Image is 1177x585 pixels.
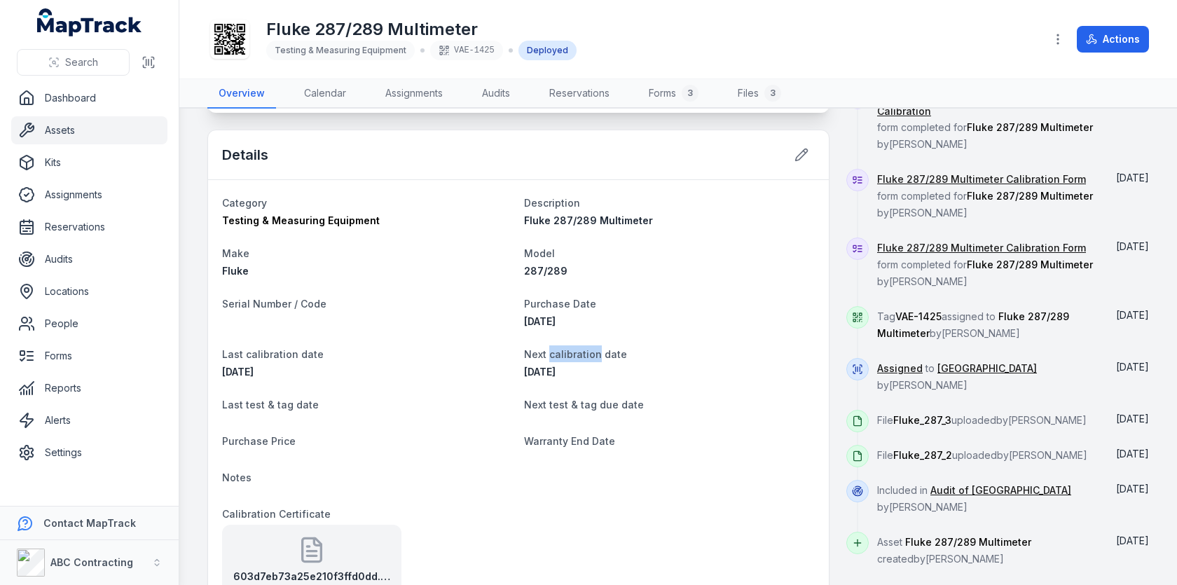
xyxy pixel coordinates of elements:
[11,213,167,241] a: Reservations
[222,366,254,378] time: 01/11/2024, 12:00:00 am
[11,406,167,434] a: Alerts
[1116,172,1149,184] time: 20/08/2025, 9:35:19 am
[893,449,952,461] span: Fluke_287_2
[524,265,567,277] span: 287/289
[233,570,390,584] strong: 603d7eb73a25e210f3ffd0dd.original
[1116,535,1149,546] span: [DATE]
[895,310,942,322] span: VAE-1425
[682,85,698,102] div: 3
[1116,240,1149,252] time: 20/08/2025, 9:28:32 am
[893,414,951,426] span: Fluke_287_3
[967,190,1093,202] span: Fluke 287/289 Multimeter
[524,247,555,259] span: Model
[11,439,167,467] a: Settings
[222,214,380,226] span: Testing & Measuring Equipment
[1116,535,1149,546] time: 20/08/2025, 8:59:22 am
[11,342,167,370] a: Forms
[1116,361,1149,373] span: [DATE]
[1116,361,1149,373] time: 20/08/2025, 8:59:43 am
[877,449,1087,461] span: File uploaded by [PERSON_NAME]
[524,315,556,327] time: 09/05/2025, 12:00:00 am
[293,79,357,109] a: Calendar
[937,362,1037,376] a: [GEOGRAPHIC_DATA]
[877,242,1093,287] span: form completed for by [PERSON_NAME]
[222,145,268,165] h2: Details
[17,49,130,76] button: Search
[638,79,710,109] a: Forms3
[207,79,276,109] a: Overview
[1116,448,1149,460] span: [DATE]
[1077,26,1149,53] button: Actions
[877,310,1069,339] span: Tag assigned to by [PERSON_NAME]
[43,517,136,529] strong: Contact MapTrack
[518,41,577,60] div: Deployed
[222,348,324,360] span: Last calibration date
[524,366,556,378] span: [DATE]
[374,79,454,109] a: Assignments
[11,84,167,112] a: Dashboard
[1116,309,1149,321] span: [DATE]
[1116,483,1149,495] time: 20/08/2025, 8:59:22 am
[905,536,1031,548] span: Fluke 287/289 Multimeter
[11,245,167,273] a: Audits
[524,399,644,411] span: Next test & tag due date
[877,362,923,376] a: Assigned
[222,197,267,209] span: Category
[846,410,1149,567] div: Show more
[538,79,621,109] a: Reservations
[11,116,167,144] a: Assets
[222,508,331,520] span: Calibration Certificate
[524,315,556,327] span: [DATE]
[11,181,167,209] a: Assignments
[471,79,521,109] a: Audits
[524,197,580,209] span: Description
[222,399,319,411] span: Last test & tag date
[1116,240,1149,252] span: [DATE]
[1116,172,1149,184] span: [DATE]
[266,18,577,41] h1: Fluke 287/289 Multimeter
[222,265,249,277] span: Fluke
[430,41,503,60] div: VAE-1425
[65,55,98,69] span: Search
[764,85,781,102] div: 3
[524,435,615,447] span: Warranty End Date
[524,214,653,226] span: Fluke 287/289 Multimeter
[877,536,1031,565] span: Asset created by [PERSON_NAME]
[877,484,1071,513] span: Included in by [PERSON_NAME]
[222,472,252,483] span: Notes
[524,366,556,378] time: 01/11/2025, 12:00:00 am
[37,8,142,36] a: MapTrack
[967,259,1093,270] span: Fluke 287/289 Multimeter
[222,298,326,310] span: Serial Number / Code
[877,310,1069,339] span: Fluke 287/289 Multimeter
[1116,413,1149,425] time: 20/08/2025, 8:59:32 am
[877,414,1087,426] span: File uploaded by [PERSON_NAME]
[50,556,133,568] strong: ABC Contracting
[222,366,254,378] span: [DATE]
[275,45,406,55] span: Testing & Measuring Equipment
[1116,483,1149,495] span: [DATE]
[222,435,296,447] span: Purchase Price
[877,173,1093,219] span: form completed for by [PERSON_NAME]
[930,483,1071,497] a: Audit of [GEOGRAPHIC_DATA]
[967,121,1093,133] span: Fluke 287/289 Multimeter
[11,149,167,177] a: Kits
[11,374,167,402] a: Reports
[222,247,249,259] span: Make
[1116,413,1149,425] span: [DATE]
[727,79,792,109] a: Files3
[524,348,627,360] span: Next calibration date
[877,172,1086,186] a: Fluke 287/289 Multimeter Calibration Form
[11,310,167,338] a: People
[877,362,1037,391] span: to by [PERSON_NAME]
[877,241,1086,255] a: Fluke 287/289 Multimeter Calibration Form
[524,298,596,310] span: Purchase Date
[1116,448,1149,460] time: 20/08/2025, 8:59:32 am
[1116,309,1149,321] time: 20/08/2025, 9:27:34 am
[11,277,167,305] a: Locations
[877,91,1096,150] span: form completed for by [PERSON_NAME]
